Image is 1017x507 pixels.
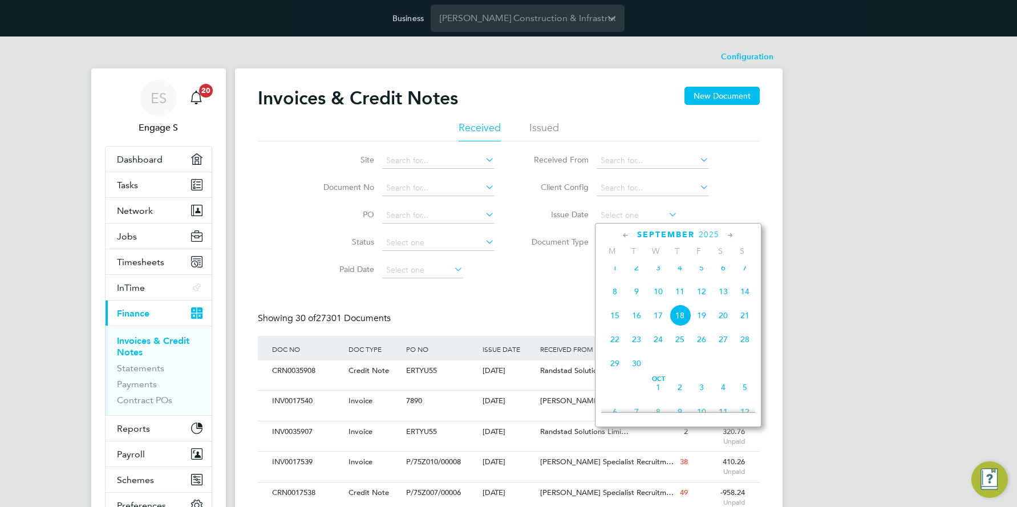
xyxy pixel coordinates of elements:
span: P/75Z010/00008 [406,457,461,467]
h2: Invoices & Credit Notes [258,87,458,109]
div: INV0035907 [269,421,346,443]
button: Network [106,198,212,223]
span: 13 [712,281,734,302]
span: Invoice [349,457,372,467]
span: 15 [604,305,626,326]
label: Issue Date [523,209,589,220]
span: 29 [604,352,626,374]
li: Configuration [721,46,773,68]
label: Business [392,13,424,23]
span: 19 [691,305,712,326]
span: Randstad Solutions Limi… [540,427,629,436]
span: ERTYU55 [406,427,437,436]
span: 1 [604,257,626,278]
label: Document No [309,182,374,192]
div: CRN0017538 [269,482,346,504]
span: 24 [647,328,669,350]
a: 20 [185,80,208,116]
button: Reports [106,416,212,441]
span: 26 [691,328,712,350]
input: Search for... [382,208,495,224]
span: Unpaid [694,437,745,446]
div: RECEIVED FROM [537,336,633,362]
div: [DATE] [480,421,537,443]
span: 3 [647,257,669,278]
span: 11 [669,281,691,302]
span: 2 [669,376,691,398]
input: Search for... [382,153,495,169]
input: Search for... [382,180,495,196]
span: 7 [734,257,756,278]
span: Tasks [117,180,138,190]
span: 4 [669,257,691,278]
span: Credit Note [349,366,389,375]
span: ES [151,91,167,106]
span: S [731,246,753,256]
div: CRN0035908 [269,360,346,382]
span: Unpaid [694,498,745,507]
button: Schemes [106,467,212,492]
label: Paid Date [309,264,374,274]
span: Finance [117,308,149,319]
div: ISSUE DATE [480,336,537,362]
span: 10 [647,281,669,302]
label: Client Config [523,182,589,192]
span: 4 [712,376,734,398]
li: Received [459,121,501,141]
div: INV0017539 [269,452,346,473]
span: W [645,246,666,256]
div: Finance [106,326,212,415]
span: 23 [626,328,647,350]
span: 2 [684,427,688,436]
span: [PERSON_NAME] Specialist Recruitm… [540,488,674,497]
label: PO [309,209,374,220]
span: 38 [680,457,688,467]
div: [DATE] [480,482,537,504]
input: Search for... [597,180,709,196]
span: Oct [647,376,669,382]
span: 8 [604,281,626,302]
span: InTime [117,282,145,293]
div: [DATE] [480,391,537,412]
span: ERTYU55 [406,366,437,375]
div: PO NO [403,336,480,362]
button: Jobs [106,224,212,249]
span: 27 [712,328,734,350]
span: P/75Z007/00006 [406,488,461,497]
span: 2025 [699,230,719,240]
input: Select one [382,235,495,251]
span: 5 [734,376,756,398]
span: 11 [712,401,734,423]
li: Issued [529,121,559,141]
input: Select one [382,262,463,278]
a: Tasks [106,172,212,197]
button: Timesheets [106,249,212,274]
span: T [666,246,688,256]
span: M [601,246,623,256]
span: Randstad Solutions Limi… [540,366,629,375]
span: 6 [604,401,626,423]
span: 21 [734,305,756,326]
span: T [623,246,645,256]
span: Invoice [349,427,372,436]
span: Reports [117,423,150,434]
span: Jobs [117,231,137,242]
span: Schemes [117,474,154,485]
span: 22 [604,328,626,350]
button: Engage Resource Center [971,461,1008,498]
span: 12 [691,281,712,302]
span: F [688,246,710,256]
span: 28 [734,328,756,350]
span: 1 [647,376,669,398]
span: Invoice [349,396,372,405]
button: InTime [106,275,212,300]
div: DOC TYPE [346,336,403,362]
span: Network [117,205,153,216]
span: 6 [712,257,734,278]
span: 7890 [406,396,422,405]
span: Timesheets [117,257,164,267]
a: Statements [117,363,164,374]
span: [PERSON_NAME] Specialist Recruitm… [540,396,674,405]
span: 27301 Documents [295,313,391,324]
div: [DATE] [480,360,537,382]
